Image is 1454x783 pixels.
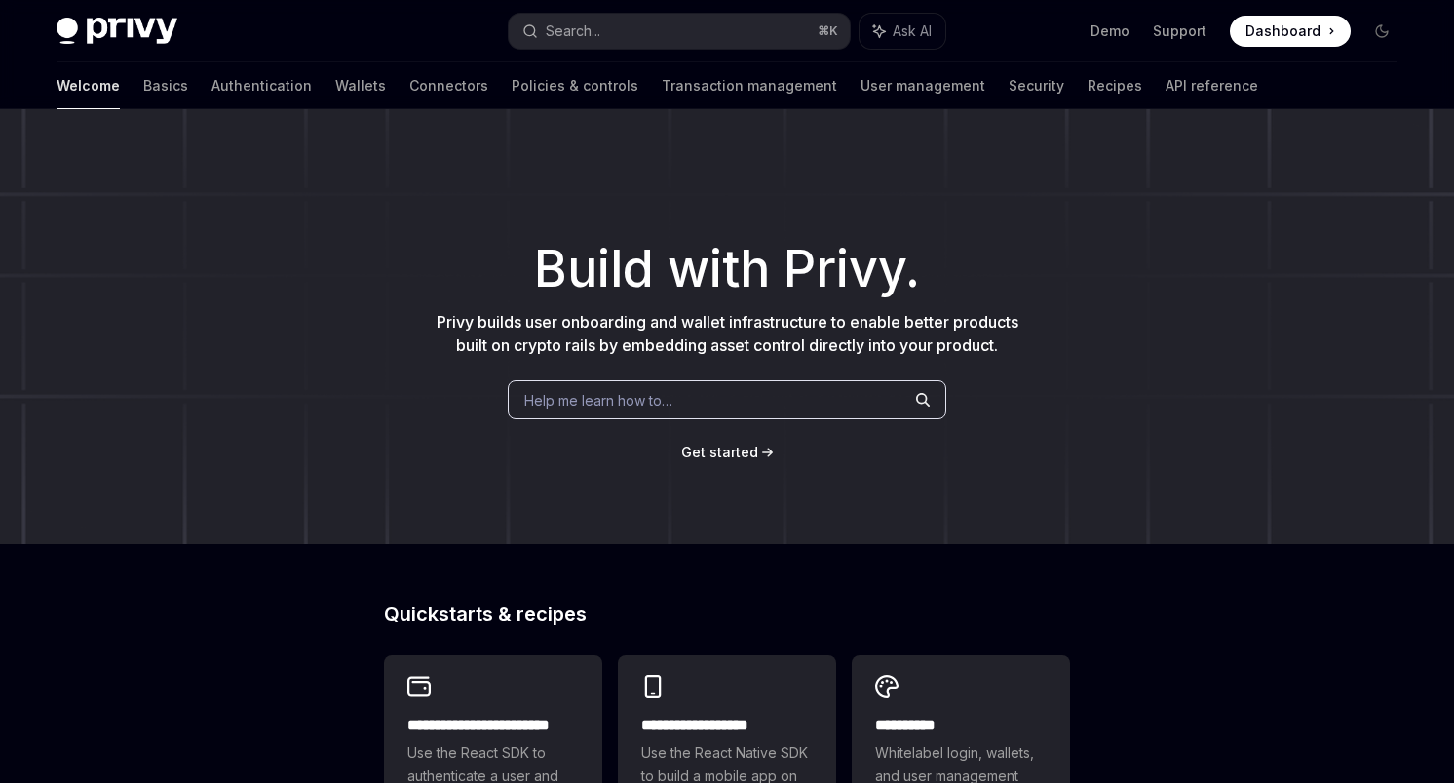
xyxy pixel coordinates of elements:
[860,14,945,49] button: Ask AI
[57,62,120,109] a: Welcome
[1090,21,1129,41] a: Demo
[1088,62,1142,109] a: Recipes
[57,18,177,45] img: dark logo
[1366,16,1397,47] button: Toggle dark mode
[509,14,850,49] button: Search...⌘K
[437,312,1018,355] span: Privy builds user onboarding and wallet infrastructure to enable better products built on crypto ...
[384,605,587,624] span: Quickstarts & recipes
[546,20,600,43] div: Search...
[818,23,838,39] span: ⌘ K
[534,252,920,287] span: Build with Privy.
[143,62,188,109] a: Basics
[681,443,758,462] a: Get started
[861,62,985,109] a: User management
[662,62,837,109] a: Transaction management
[1009,62,1064,109] a: Security
[1166,62,1258,109] a: API reference
[512,62,638,109] a: Policies & controls
[409,62,488,109] a: Connectors
[335,62,386,109] a: Wallets
[681,444,758,460] span: Get started
[524,390,672,411] span: Help me learn how to…
[1245,21,1320,41] span: Dashboard
[1153,21,1206,41] a: Support
[211,62,312,109] a: Authentication
[893,21,932,41] span: Ask AI
[1230,16,1351,47] a: Dashboard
